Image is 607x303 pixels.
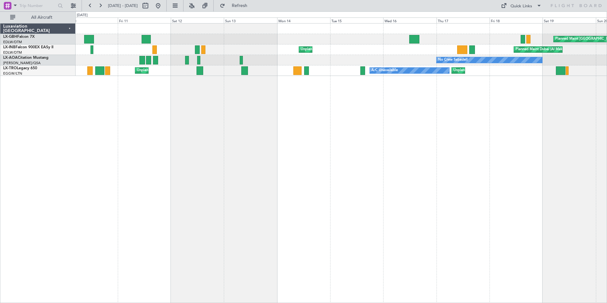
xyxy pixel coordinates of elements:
[383,17,436,23] div: Wed 16
[3,45,53,49] a: LX-INBFalcon 900EX EASy II
[7,12,69,23] button: All Aircraft
[543,17,596,23] div: Sat 19
[108,3,138,9] span: [DATE] - [DATE]
[277,17,330,23] div: Mon 14
[490,17,543,23] div: Fri 18
[3,71,22,76] a: EGGW/LTN
[226,3,253,8] span: Refresh
[3,50,22,55] a: EDLW/DTM
[330,17,383,23] div: Tue 15
[224,17,277,23] div: Sun 13
[437,17,490,23] div: Thu 17
[3,35,17,39] span: LX-GBH
[3,66,17,70] span: LX-TRO
[64,17,117,23] div: Thu 10
[217,1,255,11] button: Refresh
[3,56,18,60] span: LX-AOA
[3,61,41,65] a: [PERSON_NAME]/QSA
[516,45,578,54] div: Planned Maint Dubai (Al Maktoum Intl)
[301,45,405,54] div: Unplanned Maint [GEOGRAPHIC_DATA] ([GEOGRAPHIC_DATA])
[3,66,37,70] a: LX-TROLegacy 650
[438,55,468,65] div: No Crew Sabadell
[137,66,241,75] div: Unplanned Maint [GEOGRAPHIC_DATA] ([GEOGRAPHIC_DATA])
[3,40,22,44] a: EDLW/DTM
[17,15,67,20] span: All Aircraft
[118,17,171,23] div: Fri 11
[498,1,545,11] button: Quick Links
[371,66,398,75] div: A/C Unavailable
[171,17,224,23] div: Sat 12
[510,3,532,10] div: Quick Links
[3,56,49,60] a: LX-AOACitation Mustang
[77,13,88,18] div: [DATE]
[453,66,499,75] div: Unplanned Maint Dusseldorf
[19,1,56,10] input: Trip Number
[3,45,16,49] span: LX-INB
[3,35,35,39] a: LX-GBHFalcon 7X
